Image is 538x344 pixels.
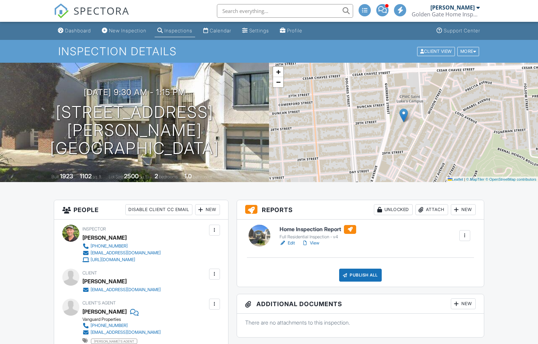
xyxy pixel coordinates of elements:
h3: People [54,200,228,220]
div: [PERSON_NAME] [82,233,127,243]
h1: [STREET_ADDRESS][PERSON_NAME] [GEOGRAPHIC_DATA] [11,103,258,157]
div: Vanguard Properties [82,317,166,322]
div: New Inspection [109,28,146,33]
div: 1102 [80,173,92,180]
span: + [276,68,281,76]
div: New [195,204,220,215]
a: New Inspection [99,25,149,37]
div: [EMAIL_ADDRESS][DOMAIN_NAME] [91,250,161,256]
span: Inspector [82,226,106,231]
a: Home Inspection Report Full Residential Inspection - v4 [280,225,356,240]
a: Profile [277,25,305,37]
div: Unlocked [374,204,413,215]
a: [PHONE_NUMBER] [82,322,161,329]
a: [PHONE_NUMBER] [82,243,161,250]
div: Disable Client CC Email [125,204,192,215]
div: More [457,47,479,56]
h3: [DATE] 9:30 am - 1:15 pm [84,88,186,97]
a: © OpenStreetMap contributors [486,177,536,181]
a: Settings [239,25,272,37]
a: [EMAIL_ADDRESS][DOMAIN_NAME] [82,250,161,256]
span: SPECTORA [74,3,129,18]
div: 1923 [60,173,73,180]
div: 2500 [124,173,139,180]
span: bedrooms [159,174,178,179]
h3: Additional Documents [237,294,484,314]
span: | [464,177,465,181]
a: [EMAIL_ADDRESS][DOMAIN_NAME] [82,329,161,336]
div: [PHONE_NUMBER] [91,323,128,328]
div: Golden Gate Home Inspections [412,11,480,18]
div: 2 [155,173,158,180]
span: bathrooms [193,174,212,179]
a: [EMAIL_ADDRESS][DOMAIN_NAME] [82,286,161,293]
div: Client View [417,47,455,56]
div: Attach [415,204,448,215]
img: The Best Home Inspection Software - Spectora [54,3,69,18]
a: Zoom in [273,67,283,77]
div: New [451,204,476,215]
span: − [276,78,281,86]
div: Calendar [210,28,231,33]
a: View [302,240,319,246]
div: [PHONE_NUMBER] [91,243,128,249]
div: 1.0 [184,173,192,180]
div: Support Center [444,28,480,33]
span: Client [82,270,97,275]
div: Dashboard [65,28,91,33]
a: Client View [416,48,457,54]
a: SPECTORA [54,9,129,24]
div: Publish All [339,269,382,282]
div: Profile [287,28,302,33]
span: Client's Agent [82,300,116,305]
img: Marker [399,108,408,122]
a: Dashboard [55,25,94,37]
a: Leaflet [448,177,463,181]
span: [PERSON_NAME]'s agent [91,339,137,344]
h1: Inspection Details [58,45,480,57]
div: [URL][DOMAIN_NAME] [91,257,135,263]
div: [PERSON_NAME] [430,4,475,11]
a: Edit [280,240,295,246]
a: [URL][DOMAIN_NAME] [82,256,161,263]
a: Calendar [201,25,234,37]
h3: Reports [237,200,484,220]
div: [PERSON_NAME] [82,306,127,317]
a: Zoom out [273,77,283,87]
a: Inspections [155,25,195,37]
span: sq. ft. [93,174,102,179]
div: [EMAIL_ADDRESS][DOMAIN_NAME] [91,287,161,293]
div: Settings [249,28,269,33]
div: [PERSON_NAME] [82,276,127,286]
div: Inspections [164,28,192,33]
div: [EMAIL_ADDRESS][DOMAIN_NAME] [91,330,161,335]
span: sq.ft. [140,174,148,179]
a: Support Center [434,25,483,37]
input: Search everything... [217,4,353,18]
p: There are no attachments to this inspection. [245,319,476,326]
span: Built [51,174,59,179]
div: New [451,298,476,309]
h6: Home Inspection Report [280,225,356,234]
span: Lot Size [109,174,123,179]
div: Full Residential Inspection - v4 [280,234,356,240]
a: © MapTiler [466,177,485,181]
